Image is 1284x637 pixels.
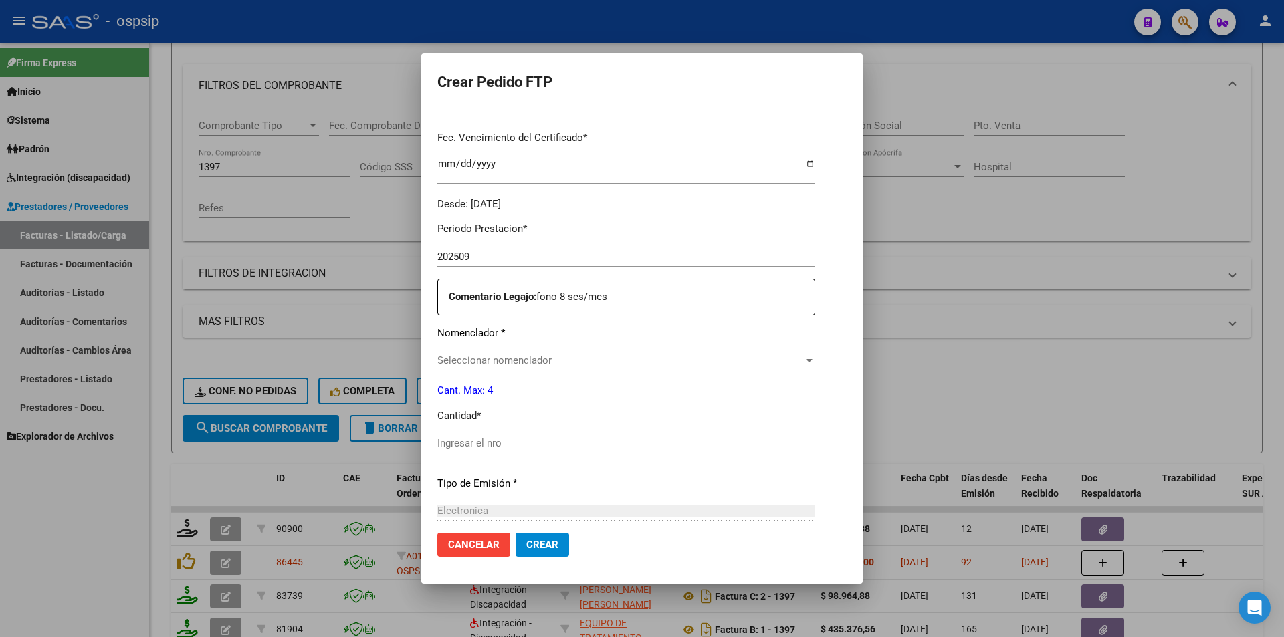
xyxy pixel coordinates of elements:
h2: Crear Pedido FTP [437,70,847,95]
div: Open Intercom Messenger [1239,592,1271,624]
p: fono 8 ses/mes [449,289,815,305]
strong: Comentario Legajo: [449,291,536,303]
p: Nomenclador * [437,326,815,341]
p: Fec. Vencimiento del Certificado [437,130,815,146]
p: Cantidad [437,408,815,424]
span: Seleccionar nomenclador [437,354,803,366]
span: Cancelar [448,539,500,551]
p: Cant. Max: 4 [437,383,815,398]
div: Desde: [DATE] [437,197,815,212]
span: Electronica [437,505,488,517]
p: Tipo de Emisión * [437,476,815,491]
p: Periodo Prestacion [437,221,815,237]
button: Cancelar [437,533,510,557]
button: Crear [516,533,569,557]
span: Crear [526,539,558,551]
